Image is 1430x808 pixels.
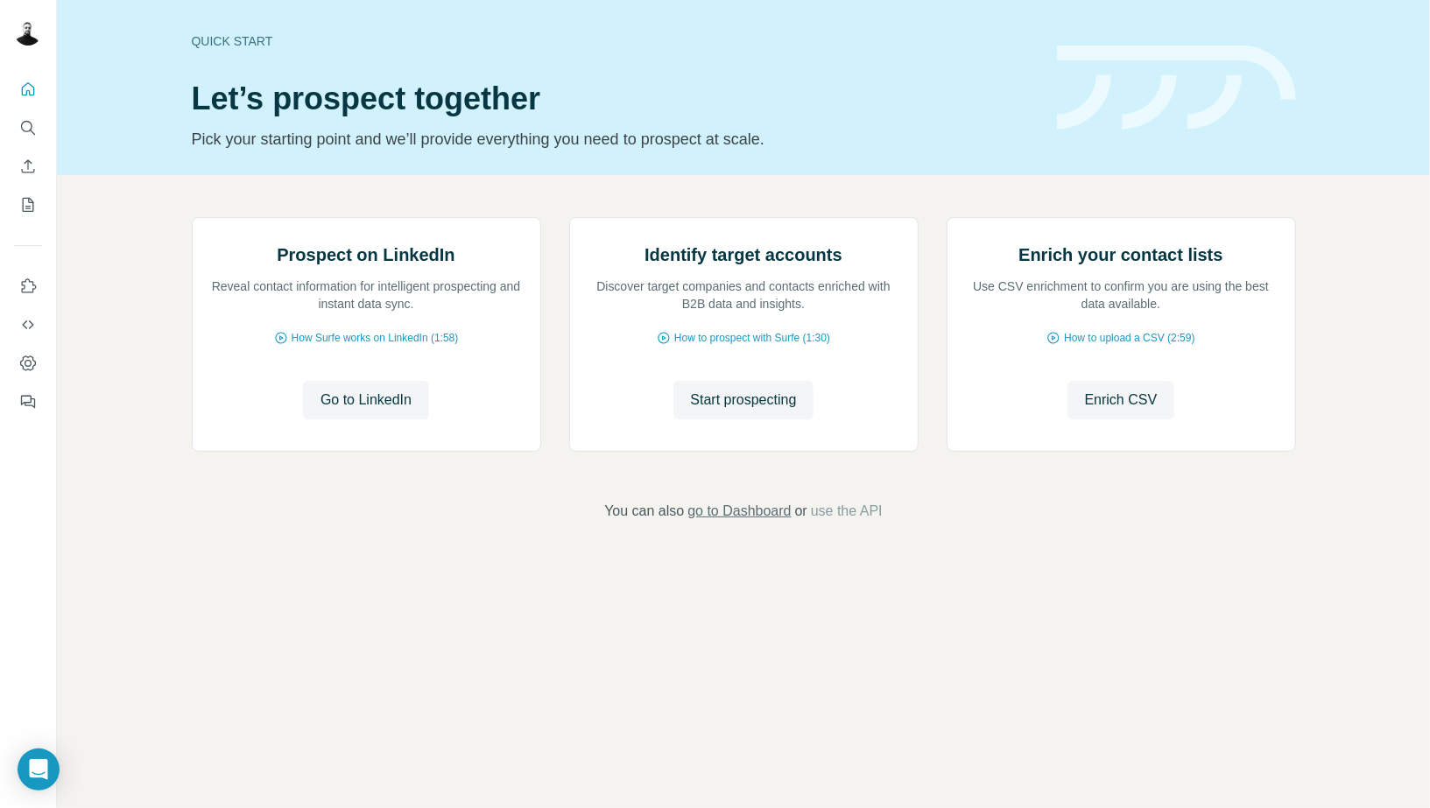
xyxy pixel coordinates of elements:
[14,18,42,46] img: Avatar
[321,390,412,411] span: Go to LinkedIn
[14,112,42,144] button: Search
[645,242,842,267] h2: Identify target accounts
[14,348,42,379] button: Dashboard
[292,330,459,346] span: How Surfe works on LinkedIn (1:58)
[811,501,883,522] button: use the API
[192,32,1036,50] div: Quick start
[674,330,830,346] span: How to prospect with Surfe (1:30)
[14,386,42,418] button: Feedback
[691,390,797,411] span: Start prospecting
[1064,330,1194,346] span: How to upload a CSV (2:59)
[14,189,42,221] button: My lists
[210,278,523,313] p: Reveal contact information for intelligent prospecting and instant data sync.
[588,278,900,313] p: Discover target companies and contacts enriched with B2B data and insights.
[303,381,429,419] button: Go to LinkedIn
[604,501,684,522] span: You can also
[277,242,454,267] h2: Prospect on LinkedIn
[14,271,42,302] button: Use Surfe on LinkedIn
[1018,242,1222,267] h2: Enrich your contact lists
[14,151,42,182] button: Enrich CSV
[1067,381,1175,419] button: Enrich CSV
[14,309,42,341] button: Use Surfe API
[192,127,1036,151] p: Pick your starting point and we’ll provide everything you need to prospect at scale.
[687,501,791,522] button: go to Dashboard
[1085,390,1158,411] span: Enrich CSV
[14,74,42,105] button: Quick start
[192,81,1036,116] h1: Let’s prospect together
[18,748,60,790] div: Open Intercom Messenger
[673,381,814,419] button: Start prospecting
[1057,46,1296,130] img: banner
[965,278,1278,313] p: Use CSV enrichment to confirm you are using the best data available.
[795,501,807,522] span: or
